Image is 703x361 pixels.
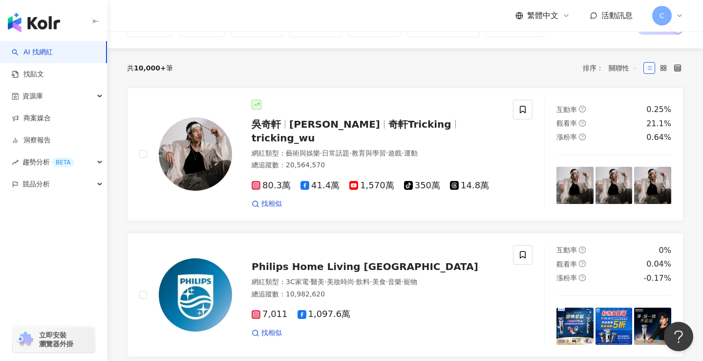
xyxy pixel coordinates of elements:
[646,259,671,270] div: 0.04%
[372,278,386,286] span: 美食
[601,11,633,20] span: 活動訊息
[134,64,166,72] span: 10,000+
[22,173,50,195] span: 競品分析
[252,180,291,191] span: 80.3萬
[300,180,340,191] span: 41.4萬
[450,180,489,191] span: 14.8萬
[327,278,354,286] span: 美妝時尚
[289,118,380,130] span: [PERSON_NAME]
[646,104,671,115] div: 0.25%
[402,278,404,286] span: ·
[579,106,586,113] span: question-circle
[556,119,577,127] span: 觀看率
[261,328,282,338] span: 找相似
[579,120,586,127] span: question-circle
[39,331,73,348] span: 立即安裝 瀏覽器外掛
[12,113,51,123] a: 商案媒合
[646,118,671,129] div: 21.1%
[349,149,351,157] span: ·
[8,13,60,32] img: logo
[349,180,394,191] span: 1,570萬
[404,278,417,286] span: 寵物
[311,278,324,286] span: 醫美
[324,278,326,286] span: ·
[659,245,671,256] div: 0%
[388,278,402,286] span: 音樂
[556,308,594,345] img: post-image
[127,64,173,72] div: 共 筆
[556,106,577,113] span: 互動率
[22,85,43,107] span: 資源庫
[252,290,501,299] div: 總追蹤數 ： 10,982,620
[643,273,671,284] div: -0.17%
[404,149,418,157] span: 運動
[556,260,577,268] span: 觀看率
[356,278,370,286] span: 飲料
[12,135,51,145] a: 洞察報告
[159,117,232,191] img: KOL Avatar
[556,274,577,282] span: 漲粉率
[127,233,683,357] a: KOL AvatarPhilips Home Living [GEOGRAPHIC_DATA]網紅類型：3C家電·醫美·美妝時尚·飲料·美食·音樂·寵物總追蹤數：10,982,6207,0111...
[286,149,320,157] span: 藝術與娛樂
[252,328,282,338] a: 找相似
[252,118,281,130] span: 吳奇軒
[22,151,74,173] span: 趨勢分析
[386,149,388,157] span: ·
[388,118,451,130] span: 奇軒Tricking
[252,160,501,170] div: 總追蹤數 ： 20,564,570
[388,149,402,157] span: 遊戲
[660,10,664,21] span: C
[12,47,53,57] a: searchAI 找網紅
[352,149,386,157] span: 教育與學習
[286,278,309,286] span: 3C家電
[596,167,633,204] img: post-image
[579,260,586,267] span: question-circle
[634,167,671,204] img: post-image
[127,88,683,221] a: KOL Avatar吳奇軒[PERSON_NAME]奇軒Trickingtricking_wu網紅類型：藝術與娛樂·日常話題·教育與學習·遊戲·運動總追蹤數：20,564,57080.3萬41....
[13,326,95,353] a: chrome extension立即安裝 瀏覽器外掛
[583,60,643,76] div: 排序：
[634,308,671,345] img: post-image
[370,278,372,286] span: ·
[252,277,501,287] div: 網紅類型 ：
[609,60,638,76] span: 關聯性
[52,158,74,167] div: BETA
[298,309,351,319] span: 1,097.6萬
[252,309,288,319] span: 7,011
[646,132,671,143] div: 0.64%
[12,159,19,166] span: rise
[252,261,478,272] span: Philips Home Living [GEOGRAPHIC_DATA]
[527,10,558,21] span: 繁體中文
[309,278,311,286] span: ·
[320,149,322,157] span: ·
[579,274,586,281] span: question-circle
[261,199,282,209] span: 找相似
[159,258,232,332] img: KOL Avatar
[404,180,440,191] span: 350萬
[556,133,577,141] span: 漲粉率
[664,322,693,351] iframe: Help Scout Beacon - Open
[354,278,356,286] span: ·
[252,149,501,158] div: 網紅類型 ：
[16,332,35,347] img: chrome extension
[579,134,586,140] span: question-circle
[12,69,44,79] a: 找貼文
[556,167,594,204] img: post-image
[596,308,633,345] img: post-image
[322,149,349,157] span: 日常話題
[386,278,388,286] span: ·
[402,149,404,157] span: ·
[252,199,282,209] a: 找相似
[252,132,315,144] span: tricking_wu
[579,247,586,253] span: question-circle
[556,246,577,254] span: 互動率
